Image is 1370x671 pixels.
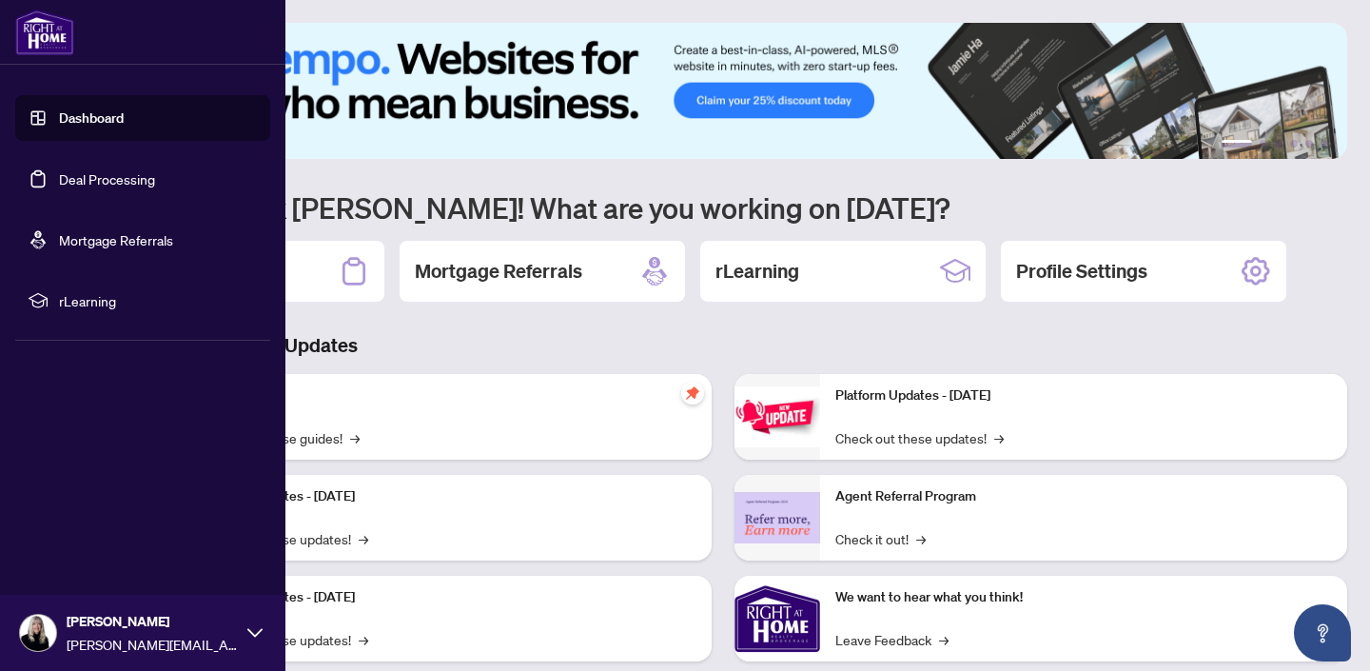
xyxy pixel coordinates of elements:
img: We want to hear what you think! [734,576,820,661]
img: Agent Referral Program [734,492,820,544]
h3: Brokerage & Industry Updates [99,332,1347,359]
h2: rLearning [715,258,799,285]
a: Mortgage Referrals [59,231,173,248]
button: 6 [1321,140,1328,148]
h2: Profile Settings [1016,258,1147,285]
a: Dashboard [59,109,124,127]
span: → [359,629,368,650]
span: → [994,427,1004,448]
span: pushpin [681,382,704,405]
span: → [939,629,949,650]
img: Slide 0 [99,23,1347,159]
button: 5 [1305,140,1313,148]
a: Check it out!→ [835,528,926,549]
img: Profile Icon [20,615,56,651]
p: Self-Help [200,385,696,406]
span: → [350,427,360,448]
p: Platform Updates - [DATE] [835,385,1332,406]
a: Check out these updates!→ [835,427,1004,448]
a: Leave Feedback→ [835,629,949,650]
button: Open asap [1294,604,1351,661]
p: Platform Updates - [DATE] [200,587,696,608]
h2: Mortgage Referrals [415,258,582,285]
span: [PERSON_NAME] [67,611,238,632]
img: logo [15,10,74,55]
span: → [359,528,368,549]
button: 3 [1275,140,1282,148]
p: We want to hear what you think! [835,587,1332,608]
p: Agent Referral Program [835,486,1332,507]
a: Deal Processing [59,170,155,187]
p: Platform Updates - [DATE] [200,486,696,507]
span: rLearning [59,290,257,311]
button: 1 [1222,140,1252,148]
button: 4 [1290,140,1298,148]
h1: Welcome back [PERSON_NAME]! What are you working on [DATE]? [99,189,1347,226]
span: [PERSON_NAME][EMAIL_ADDRESS][DOMAIN_NAME] [67,634,238,655]
button: 2 [1260,140,1267,148]
img: Platform Updates - June 23, 2025 [734,386,820,446]
span: → [916,528,926,549]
